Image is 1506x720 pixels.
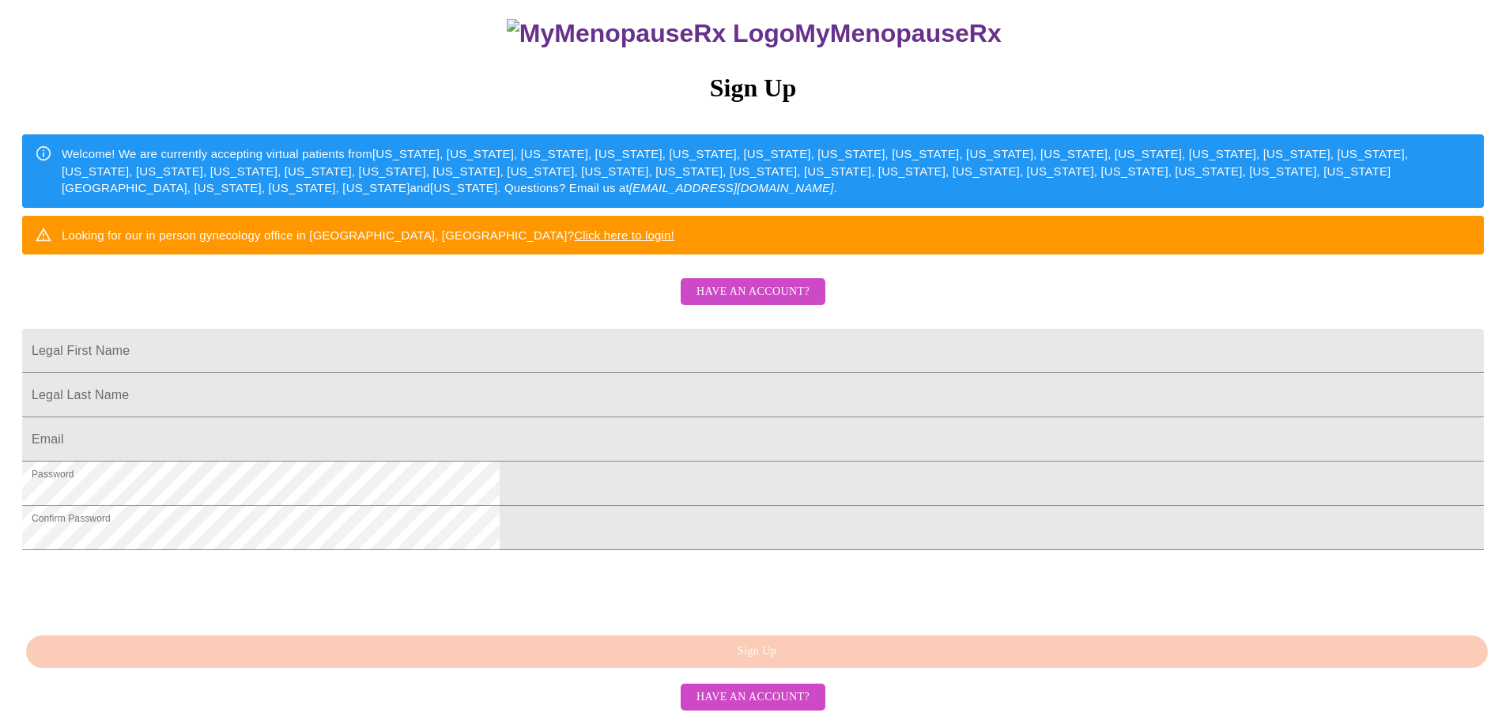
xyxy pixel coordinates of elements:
[629,181,834,194] em: [EMAIL_ADDRESS][DOMAIN_NAME]
[62,139,1471,202] div: Welcome! We are currently accepting virtual patients from [US_STATE], [US_STATE], [US_STATE], [US...
[22,558,262,620] iframe: reCAPTCHA
[62,221,674,250] div: Looking for our in person gynecology office in [GEOGRAPHIC_DATA], [GEOGRAPHIC_DATA]?
[25,19,1485,48] h3: MyMenopauseRx
[681,278,825,306] button: Have an account?
[574,228,674,242] a: Click here to login!
[681,684,825,711] button: Have an account?
[677,296,829,309] a: Have an account?
[507,19,795,48] img: MyMenopauseRx Logo
[677,689,829,703] a: Have an account?
[696,688,810,707] span: Have an account?
[696,282,810,302] span: Have an account?
[22,74,1484,103] h3: Sign Up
